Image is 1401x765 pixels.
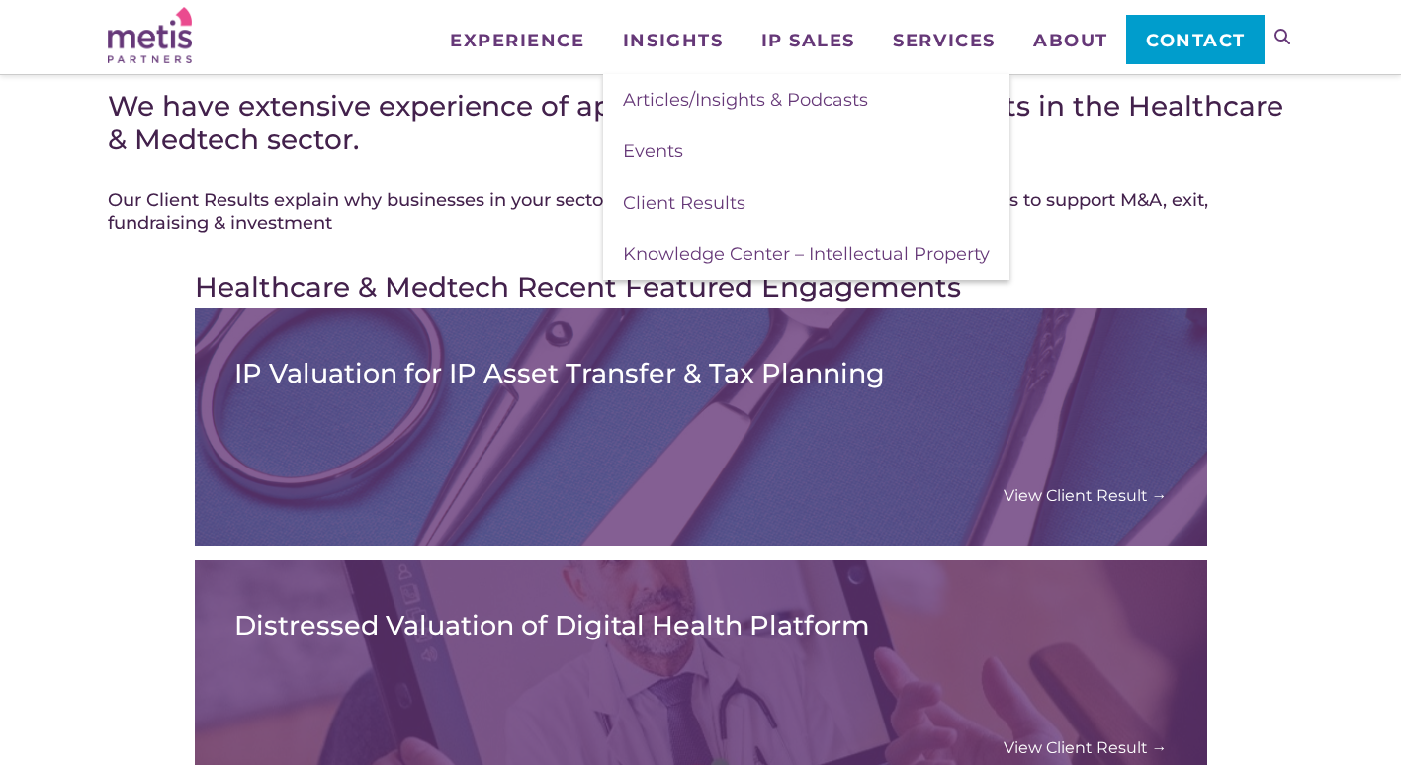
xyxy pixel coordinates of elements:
[108,89,1294,156] h3: We have extensive experience of appraising and valuing IP assets in the Healthcare & Medtech sector.
[603,177,1009,228] a: Client Results
[623,192,745,213] span: Client Results
[1004,737,1168,758] a: View Client Result →
[234,358,1168,389] h3: IP Valuation for IP Asset Transfer & Tax Planning
[450,32,584,49] span: Experience
[234,610,1168,641] h3: Distressed Valuation of Digital Health Platform
[603,228,1009,280] a: Knowledge Center – Intellectual Property
[623,140,683,162] span: Events
[1146,32,1246,49] span: Contact
[623,89,868,111] span: Articles/Insights & Podcasts
[108,188,1294,235] h5: Our Client Results explain why businesses in your sector are relying on our diligence-led, IP val...
[1033,32,1108,49] span: About
[603,126,1009,177] a: Events
[1126,15,1264,64] a: Contact
[623,243,990,265] span: Knowledge Center – Intellectual Property
[761,32,855,49] span: IP Sales
[623,32,723,49] span: Insights
[1004,485,1168,506] a: View Client Result →
[893,32,995,49] span: Services
[108,7,192,63] img: Metis Partners
[195,270,1207,303] div: Healthcare & Medtech Recent Featured Engagements
[603,74,1009,126] a: Articles/Insights & Podcasts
